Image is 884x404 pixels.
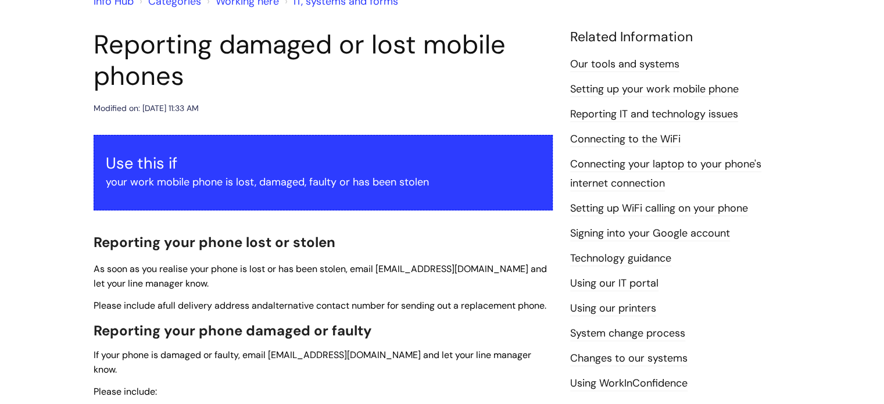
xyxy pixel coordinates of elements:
a: Connecting your laptop to your phone's internet connection [570,157,761,191]
span: As soon as you realise your phone is lost or has been stolen, email [EMAIL_ADDRESS][DOMAIN_NAME] ... [94,263,547,289]
span: full delivery address and [163,299,268,312]
a: Our tools and systems [570,57,679,72]
span: Reporting your phone lost or stolen [94,233,335,251]
span: Please include a [94,299,163,312]
a: Changes to our systems [570,351,688,366]
p: your work mobile phone is lost, damaged, faulty or has been stolen [106,173,541,191]
h1: Reporting damaged or lost mobile phones [94,29,553,92]
a: Signing into your Google account [570,226,730,241]
div: Modified on: [DATE] 11:33 AM [94,101,199,116]
a: System change process [570,326,685,341]
a: Using our IT portal [570,276,658,291]
a: Reporting IT and technology issues [570,107,738,122]
a: Setting up your work mobile phone [570,82,739,97]
a: Using WorkInConfidence [570,376,688,391]
h3: Use this if [106,154,541,173]
span: alternative contact number for sending out a replacement phone. [268,299,546,312]
a: Connecting to the WiFi [570,132,681,147]
h4: Related Information [570,29,791,45]
a: Technology guidance [570,251,671,266]
a: Setting up WiFi calling on your phone [570,201,748,216]
span: If your phone is damaged or faulty, email [EMAIL_ADDRESS][DOMAIN_NAME] and let your line manager ... [94,349,531,376]
span: Please include: [94,385,157,398]
span: Reporting your phone damaged or faulty [94,321,372,339]
a: Using our printers [570,301,656,316]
